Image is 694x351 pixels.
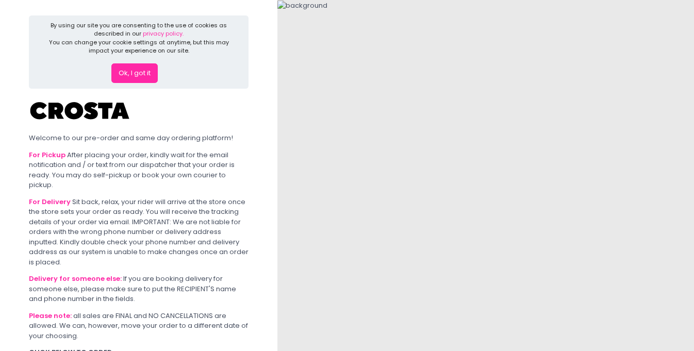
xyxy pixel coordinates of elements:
img: background [277,1,327,11]
img: Crosta Pizzeria [29,95,132,126]
div: all sales are FINAL and NO CANCELLATIONS are allowed. We can, however, move your order to a diffe... [29,311,249,341]
div: If you are booking delivery for someone else, please make sure to put the RECIPIENT'S name and ph... [29,274,249,304]
b: Please note: [29,311,72,321]
b: Delivery for someone else: [29,274,122,283]
div: Welcome to our pre-order and same day ordering platform! [29,133,249,143]
a: privacy policy. [143,29,184,38]
button: Ok, I got it [111,63,158,83]
div: After placing your order, kindly wait for the email notification and / or text from our dispatche... [29,150,249,190]
div: By using our site you are consenting to the use of cookies as described in our You can change you... [46,21,232,55]
b: For Pickup [29,150,65,160]
div: Sit back, relax, your rider will arrive at the store once the store sets your order as ready. You... [29,197,249,268]
b: For Delivery [29,197,71,207]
